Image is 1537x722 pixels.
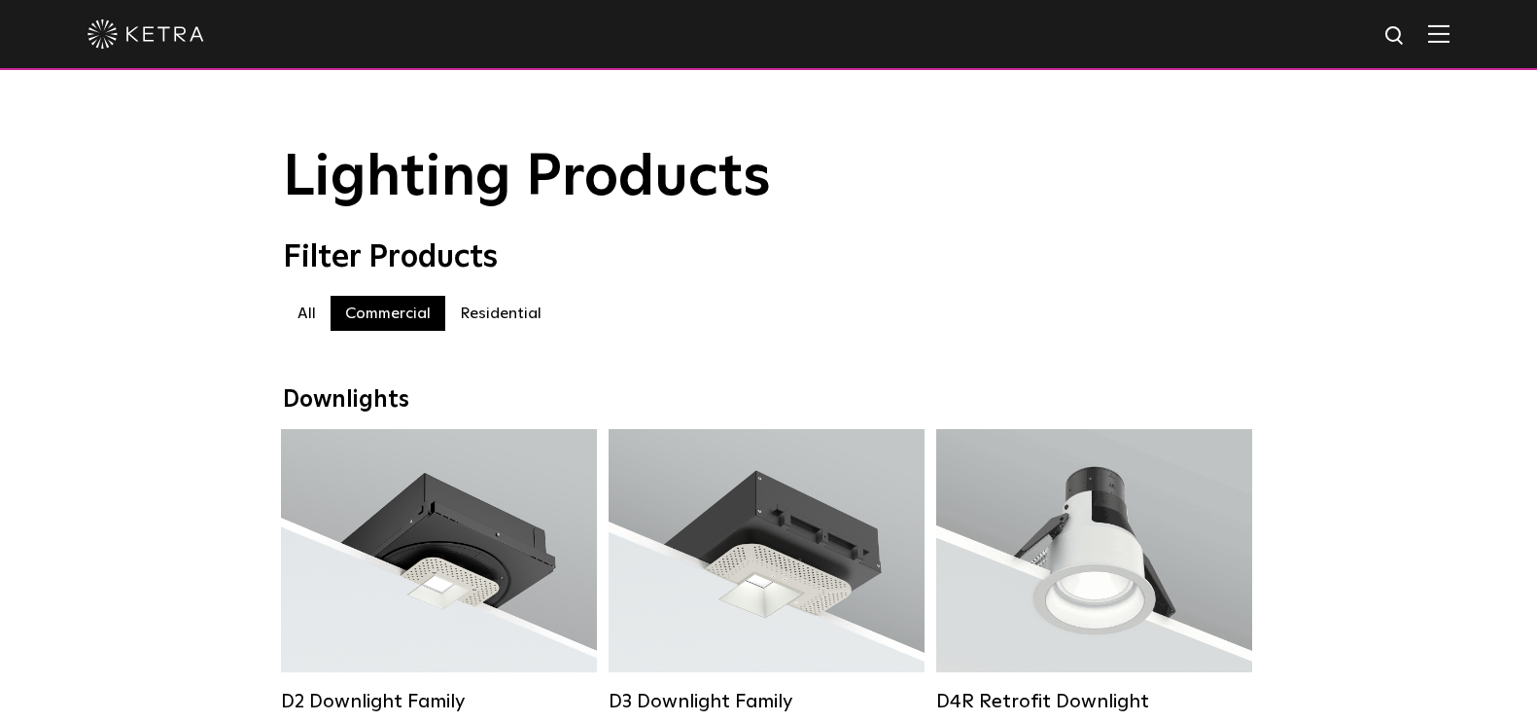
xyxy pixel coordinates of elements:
label: All [283,296,331,331]
label: Residential [445,296,556,331]
label: Commercial [331,296,445,331]
span: Lighting Products [283,149,771,207]
img: search icon [1383,24,1408,49]
div: D4R Retrofit Downlight [936,690,1252,713]
div: D2 Downlight Family [281,690,597,713]
img: Hamburger%20Nav.svg [1428,24,1450,43]
a: D3 Downlight Family Lumen Output:700 / 900 / 1100Colors:White / Black / Silver / Bronze / Paintab... [609,429,925,713]
div: Filter Products [283,239,1255,276]
a: D4R Retrofit Downlight Lumen Output:800Colors:White / BlackBeam Angles:15° / 25° / 40° / 60°Watta... [936,429,1252,713]
a: D2 Downlight Family Lumen Output:1200Colors:White / Black / Gloss Black / Silver / Bronze / Silve... [281,429,597,713]
div: Downlights [283,386,1255,415]
div: D3 Downlight Family [609,690,925,713]
img: ketra-logo-2019-white [87,19,204,49]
